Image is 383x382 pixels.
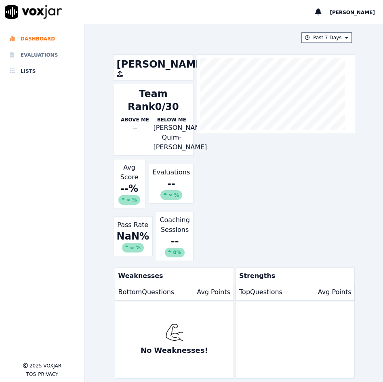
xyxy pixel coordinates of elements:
p: Weaknesses [115,268,230,284]
div: -- [117,123,154,133]
p: Avg Points [318,287,351,297]
p: Strengths [236,268,351,284]
a: Evaluations [10,47,75,63]
div: -- % [117,182,142,205]
h1: [PERSON_NAME] [117,58,190,71]
div: ∞ % [122,243,144,253]
div: NaN % [117,230,149,253]
img: muscle [165,323,183,342]
button: Privacy [38,371,58,378]
a: Lists [10,63,75,79]
button: TOS [26,371,36,378]
div: Evaluations [149,164,194,204]
div: Coaching Sessions [156,212,194,261]
div: Avg Score [113,159,146,208]
div: 0% [165,248,184,257]
p: No Weaknesses! [141,345,208,356]
button: Past 7 Days [301,32,351,43]
p: Avg Points [197,287,230,297]
p: Below Me [153,117,190,123]
img: voxjar logo [5,5,62,19]
a: Dashboard [10,31,75,47]
p: Top Questions [239,287,282,297]
div: -- [152,177,190,200]
p: 2025 Voxjar [29,363,61,369]
div: Team Rank 0/30 [117,87,190,113]
div: ∞ % [118,195,140,205]
div: Pass Rate [113,216,153,256]
button: [PERSON_NAME] [330,7,383,17]
p: [PERSON_NAME] Quim-[PERSON_NAME] [153,123,190,152]
p: Above Me [117,117,154,123]
span: [PERSON_NAME] [330,10,375,15]
div: -- [160,235,190,257]
div: ∞ % [160,190,182,200]
p: Bottom Questions [118,287,175,297]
